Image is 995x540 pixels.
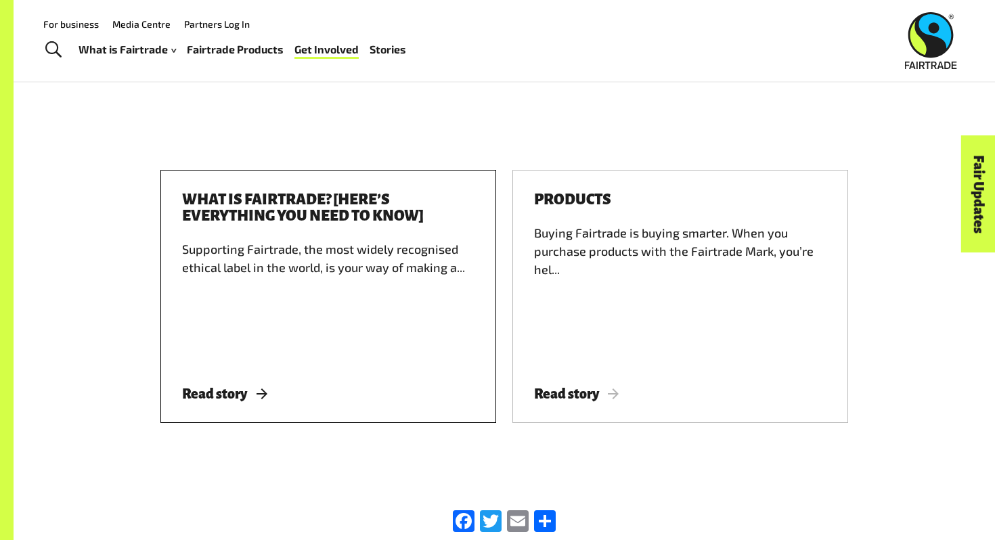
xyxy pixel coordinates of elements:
a: Facebook [450,510,477,534]
a: For business [43,18,99,30]
div: Buying Fairtrade is buying smarter. When you purchase products with the Fairtrade Mark, you’re he... [534,224,826,362]
a: What is Fairtrade? [Here’s everything you need to know] Supporting Fairtrade, the most widely rec... [160,170,496,423]
a: Twitter [477,510,504,534]
a: Get Involved [294,40,359,60]
a: Media Centre [112,18,171,30]
img: Fairtrade Australia New Zealand logo [905,12,957,69]
a: Partners Log In [184,18,250,30]
a: Email [504,510,531,534]
a: Products Buying Fairtrade is buying smarter. When you purchase products with the Fairtrade Mark, ... [512,170,848,423]
h3: Products [534,192,611,208]
a: Stories [370,40,406,60]
h3: What is Fairtrade? [Here’s everything you need to know] [182,192,474,224]
span: Read story [182,386,267,401]
span: Read story [534,386,619,401]
div: Supporting Fairtrade, the most widely recognised ethical label in the world, is your way of makin... [182,240,474,362]
a: Fairtrade Products [187,40,284,60]
a: Share [531,510,558,534]
a: What is Fairtrade [79,40,176,60]
a: Toggle Search [37,33,70,67]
